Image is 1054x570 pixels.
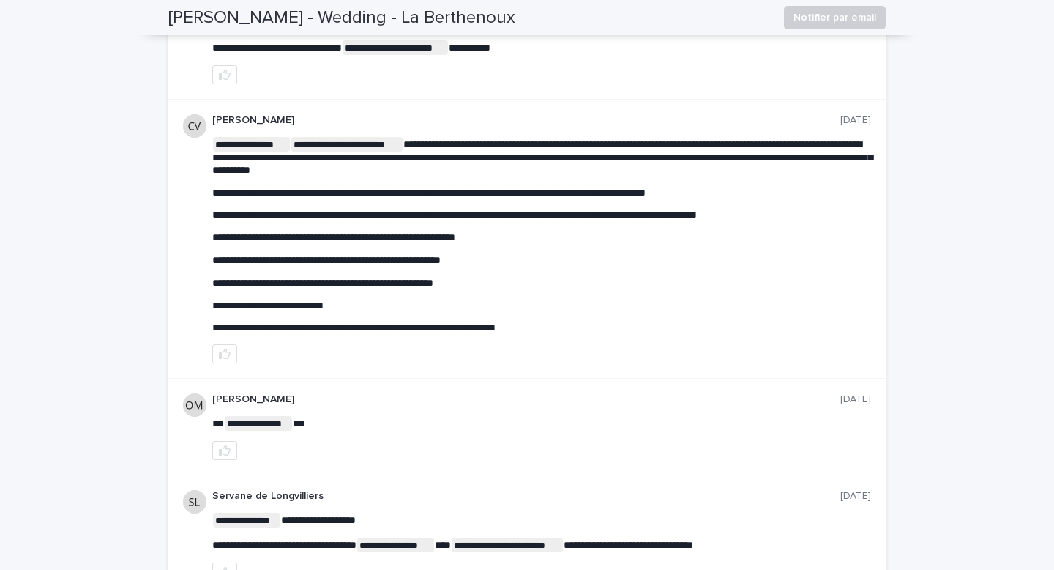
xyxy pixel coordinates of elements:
[793,10,876,25] span: Notifier par email
[840,393,871,406] p: [DATE]
[168,7,515,29] h2: [PERSON_NAME] - Wedding - La Berthenoux
[840,490,871,503] p: [DATE]
[212,344,237,363] button: like this post
[840,114,871,127] p: [DATE]
[212,393,840,406] p: [PERSON_NAME]
[212,441,237,460] button: like this post
[212,65,237,84] button: like this post
[784,6,886,29] button: Notifier par email
[212,490,840,503] p: Servane de Longvilliers
[212,114,840,127] p: [PERSON_NAME]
